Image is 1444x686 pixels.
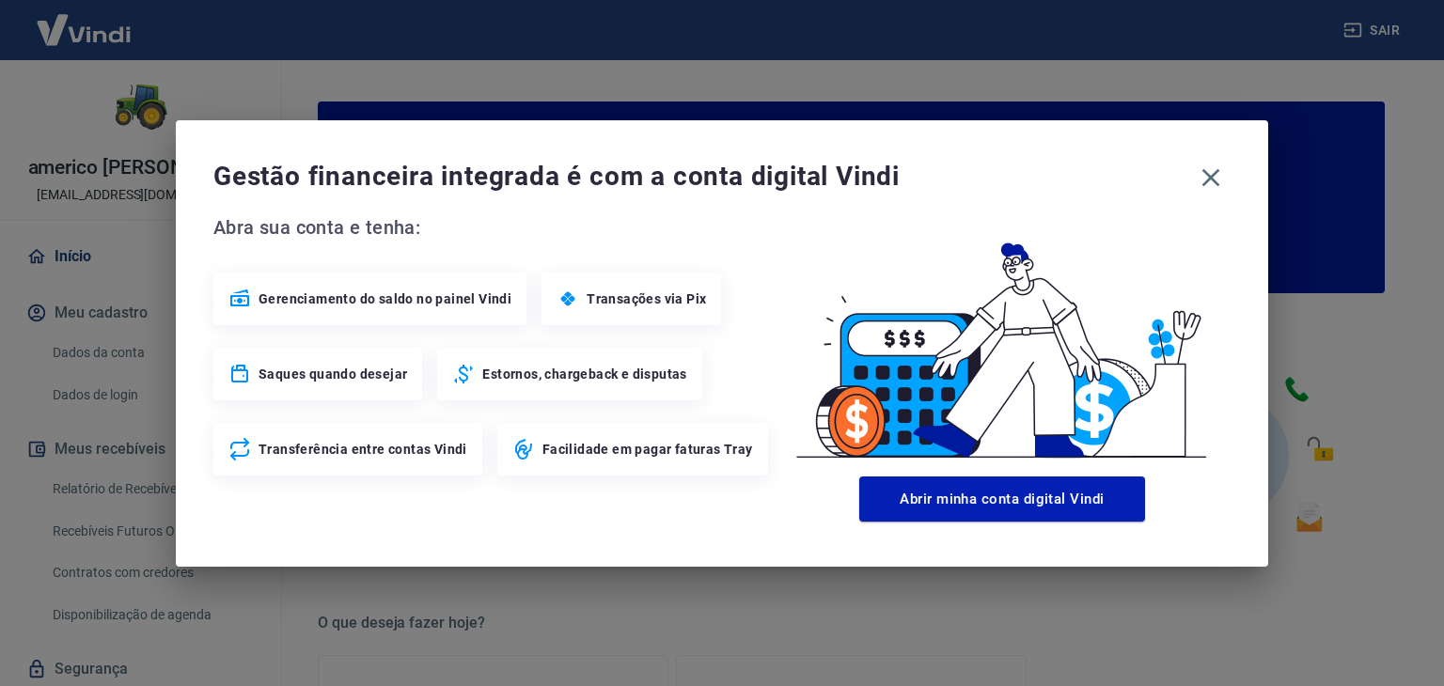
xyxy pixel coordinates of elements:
span: Abra sua conta e tenha: [213,212,774,242]
span: Gestão financeira integrada é com a conta digital Vindi [213,158,1191,195]
span: Estornos, chargeback e disputas [482,365,686,383]
span: Transferência entre contas Vindi [259,440,467,459]
img: Good Billing [774,212,1231,469]
button: Abrir minha conta digital Vindi [859,476,1145,522]
span: Gerenciamento do saldo no painel Vindi [259,289,511,308]
span: Saques quando desejar [259,365,407,383]
span: Facilidade em pagar faturas Tray [542,440,753,459]
span: Transações via Pix [587,289,706,308]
